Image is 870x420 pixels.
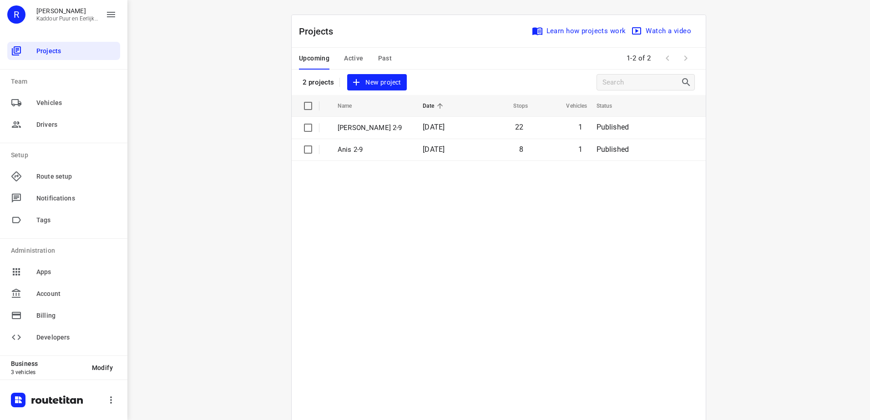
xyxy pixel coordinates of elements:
[36,333,116,342] span: Developers
[578,145,582,154] span: 1
[7,42,120,60] div: Projects
[36,98,116,108] span: Vehicles
[7,328,120,346] div: Developers
[423,100,446,111] span: Date
[36,7,98,15] p: Rachid Kaddour
[554,100,587,111] span: Vehicles
[7,263,120,281] div: Apps
[7,167,120,185] div: Route setup
[299,53,329,64] span: Upcoming
[519,145,523,154] span: 8
[353,77,401,88] span: New project
[36,267,116,277] span: Apps
[7,306,120,325] div: Billing
[681,77,694,88] div: Search
[597,100,624,111] span: Status
[602,75,681,90] input: Search projects
[338,145,409,155] p: Anis 2-9
[36,215,116,225] span: Tags
[338,100,364,111] span: Name
[423,123,445,131] span: [DATE]
[677,49,695,67] span: Next Page
[515,123,523,131] span: 22
[36,172,116,181] span: Route setup
[378,53,392,64] span: Past
[11,77,120,86] p: Team
[7,94,120,112] div: Vehicles
[658,49,677,67] span: Previous Page
[423,145,445,154] span: [DATE]
[299,25,341,38] p: Projects
[92,364,113,371] span: Modify
[36,15,98,22] p: Kaddour Puur en Eerlijk Vlees B.V.
[7,189,120,207] div: Notifications
[623,49,655,68] span: 1-2 of 2
[11,369,85,375] p: 3 vehicles
[36,289,116,299] span: Account
[501,100,528,111] span: Stops
[36,311,116,320] span: Billing
[344,53,363,64] span: Active
[11,360,85,367] p: Business
[7,211,120,229] div: Tags
[578,123,582,131] span: 1
[597,145,629,154] span: Published
[7,5,25,24] div: R
[36,46,116,56] span: Projects
[11,246,120,255] p: Administration
[11,150,120,160] p: Setup
[85,360,120,376] button: Modify
[303,78,334,86] p: 2 projects
[338,123,409,133] p: Jeffrey 2-9
[7,285,120,303] div: Account
[7,115,120,134] div: Drivers
[36,120,116,130] span: Drivers
[36,194,116,203] span: Notifications
[597,123,629,131] span: Published
[347,74,406,91] button: New project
